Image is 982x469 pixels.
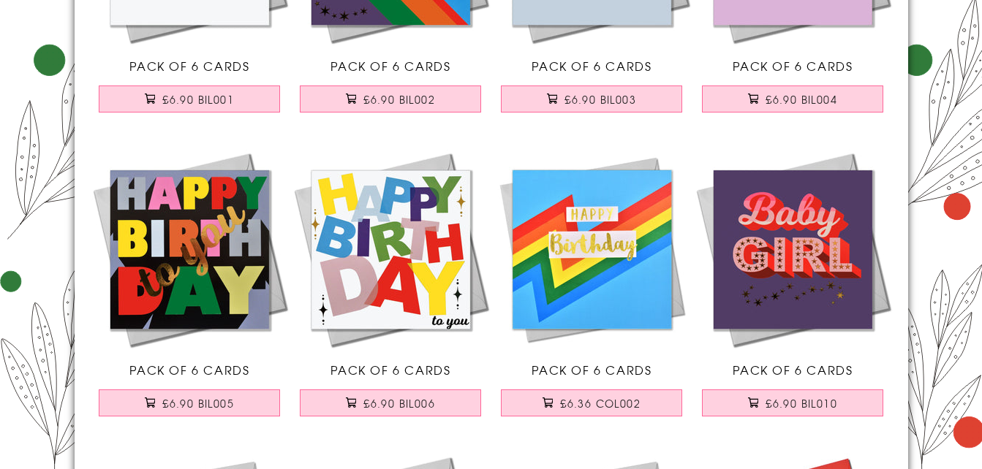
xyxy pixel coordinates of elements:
[129,361,250,378] span: Pack of 6 Cards
[331,361,451,378] span: Pack of 6 Cards
[290,149,491,350] img: Birthday Card, Scattered letters with stars and gold foil
[89,149,290,431] a: Birthday Card, Happy Birthday to you, Block of letters, with gold foil Pack of 6 Cards £6.90 BIL005
[89,149,290,350] img: Birthday Card, Happy Birthday to you, Block of letters, with gold foil
[300,389,481,416] button: £6.90 BIL006
[692,149,894,431] a: Baby Girl Card, Pink with gold stars and gold foil Pack of 6 Cards £6.90 BIL010
[99,85,280,113] button: £6.90 BIL001
[300,85,481,113] button: £6.90 BIL002
[702,389,883,416] button: £6.90 BIL010
[733,57,853,75] span: Pack of 6 Cards
[363,396,435,411] span: £6.90 BIL006
[501,389,682,416] button: £6.36 COL002
[290,149,491,431] a: Birthday Card, Scattered letters with stars and gold foil Pack of 6 Cards £6.90 BIL006
[532,361,652,378] span: Pack of 6 Cards
[692,149,894,350] img: Baby Girl Card, Pink with gold stars and gold foil
[501,85,682,113] button: £6.90 BIL003
[532,57,652,75] span: Pack of 6 Cards
[733,361,853,378] span: Pack of 6 Cards
[99,389,280,416] button: £6.90 BIL005
[702,85,883,113] button: £6.90 BIL004
[363,92,435,107] span: £6.90 BIL002
[560,396,641,411] span: £6.36 COL002
[491,149,692,350] img: Birthday Card, Colour Bolt, Happy Birthday, text foiled in shiny gold
[162,396,234,411] span: £6.90 BIL005
[331,57,451,75] span: Pack of 6 Cards
[766,396,837,411] span: £6.90 BIL010
[491,149,692,431] a: Birthday Card, Colour Bolt, Happy Birthday, text foiled in shiny gold Pack of 6 Cards £6.36 COL002
[162,92,234,107] span: £6.90 BIL001
[129,57,250,75] span: Pack of 6 Cards
[766,92,837,107] span: £6.90 BIL004
[564,92,636,107] span: £6.90 BIL003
